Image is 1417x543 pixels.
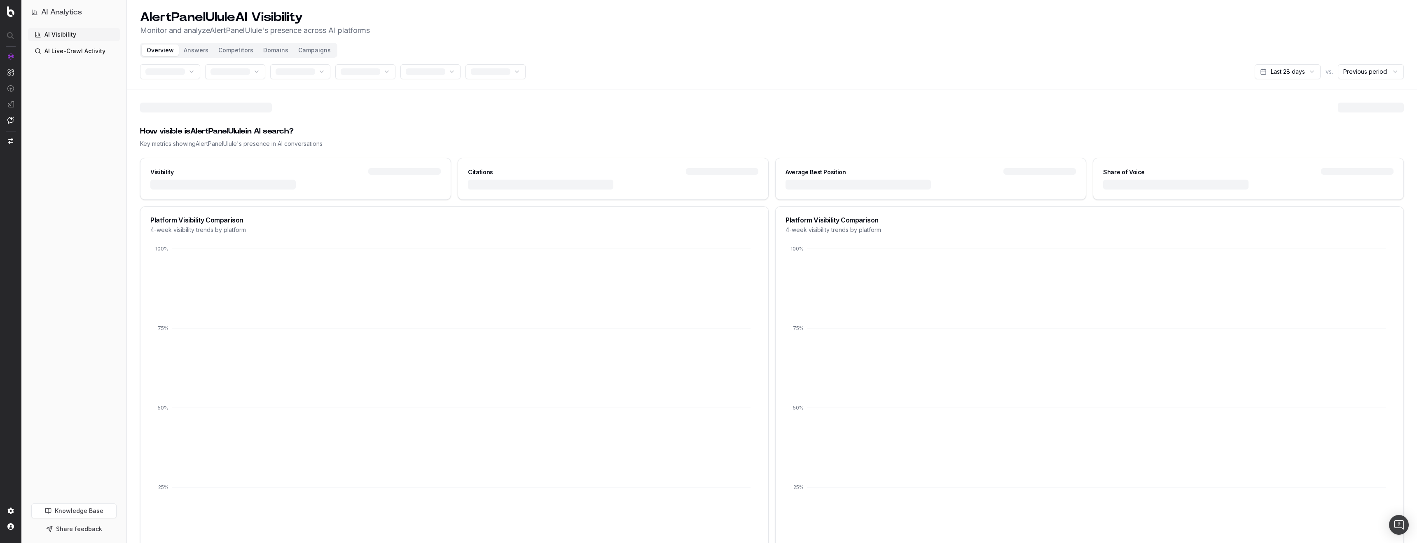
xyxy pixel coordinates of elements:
[31,503,117,518] a: Knowledge Base
[793,325,804,331] tspan: 75%
[7,6,14,17] img: Botify logo
[31,7,117,18] button: AI Analytics
[1103,168,1145,176] div: Share of Voice
[150,168,174,176] div: Visibility
[293,44,336,56] button: Campaigns
[150,226,758,234] div: 4-week visibility trends by platform
[1389,515,1409,535] div: Open Intercom Messenger
[790,246,804,252] tspan: 100%
[8,138,13,144] img: Switch project
[140,10,370,25] h1: AlertPanelUlule AI Visibility
[158,325,168,331] tspan: 75%
[41,7,82,18] h1: AI Analytics
[28,28,120,41] a: AI Visibility
[1326,68,1333,76] span: vs.
[793,484,804,490] tspan: 25%
[786,226,1394,234] div: 4-week visibility trends by platform
[140,126,1404,137] div: How visible is AlertPanelUlule in AI search?
[140,140,1404,148] div: Key metrics showing AlertPanelUlule 's presence in AI conversations
[31,522,117,536] button: Share feedback
[158,405,168,411] tspan: 50%
[155,246,168,252] tspan: 100%
[786,168,846,176] div: Average Best Position
[213,44,258,56] button: Competitors
[7,523,14,530] img: My account
[468,168,493,176] div: Citations
[7,101,14,108] img: Studio
[7,53,14,60] img: Analytics
[7,69,14,76] img: Intelligence
[7,85,14,92] img: Activation
[140,25,370,36] p: Monitor and analyze AlertPanelUlule 's presence across AI platforms
[150,217,758,223] div: Platform Visibility Comparison
[142,44,179,56] button: Overview
[7,117,14,124] img: Assist
[7,508,14,514] img: Setting
[786,217,1394,223] div: Platform Visibility Comparison
[258,44,293,56] button: Domains
[179,44,213,56] button: Answers
[158,484,168,490] tspan: 25%
[28,44,120,58] a: AI Live-Crawl Activity
[793,405,804,411] tspan: 50%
